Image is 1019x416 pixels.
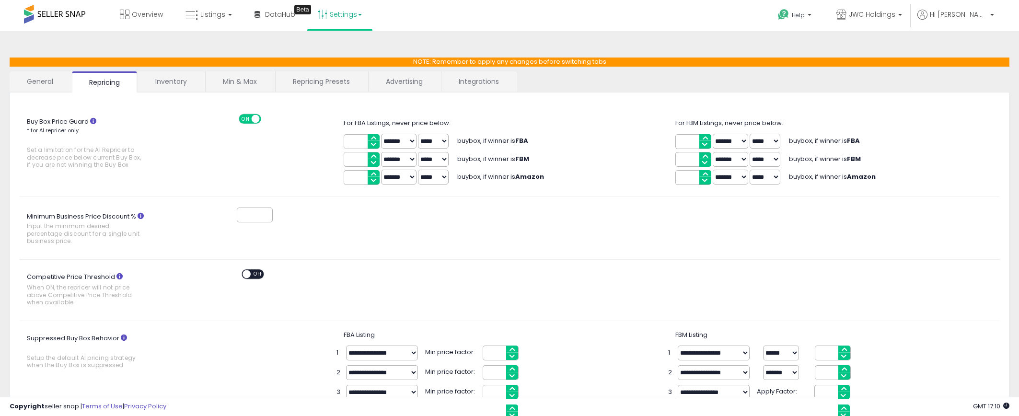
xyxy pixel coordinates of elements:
[515,154,529,163] b: FBM
[973,402,1009,411] span: 2025-09-12 17:10 GMT
[20,331,171,374] label: Suppressed Buy Box Behavior
[27,354,143,369] span: Setup the default AI pricing strategy when the Buy Box is suppressed
[20,114,171,173] label: Buy Box Price Guard
[294,5,311,14] div: Tooltip anchor
[770,1,821,31] a: Help
[72,71,137,92] a: Repricing
[668,368,673,377] span: 2
[792,11,805,19] span: Help
[777,9,789,21] i: Get Help
[668,388,673,397] span: 3
[344,330,375,339] span: FBA Listing
[457,136,528,145] span: buybox, if winner is
[124,402,166,411] a: Privacy Policy
[425,385,478,396] span: Min price factor:
[930,10,987,19] span: Hi [PERSON_NAME]
[668,348,673,358] span: 1
[515,136,528,145] b: FBA
[425,365,478,377] span: Min price factor:
[138,71,204,92] a: Inventory
[27,222,143,244] span: Input the minimum desired percentage discount for a single unit business price.
[675,330,707,339] span: FBM Listing
[10,58,1009,67] p: NOTE: Remember to apply any changes before switching tabs
[849,10,895,19] span: JWC Holdings
[789,172,876,181] span: buybox, if winner is
[847,136,860,145] b: FBA
[515,172,544,181] b: Amazon
[10,402,45,411] strong: Copyright
[240,115,252,123] span: ON
[847,154,861,163] b: FBM
[132,10,163,19] span: Overview
[200,10,225,19] span: Listings
[336,348,341,358] span: 1
[206,71,274,92] a: Min & Max
[789,136,860,145] span: buybox, if winner is
[425,346,478,357] span: Min price factor:
[457,154,529,163] span: buybox, if winner is
[441,71,516,92] a: Integrations
[10,402,166,411] div: seller snap | |
[344,118,451,127] span: For FBA Listings, never price below:
[675,118,783,127] span: For FBM Listings, never price below:
[276,71,367,92] a: Repricing Presets
[336,368,341,377] span: 2
[27,146,143,168] span: Set a limitation for the AI Repricer to decrease price below current Buy Box, if you are not winn...
[251,270,266,278] span: OFF
[757,385,810,396] span: Apply Factor:
[917,10,994,31] a: Hi [PERSON_NAME]
[10,71,71,92] a: General
[27,127,79,134] small: * for AI repricer only
[20,209,171,250] label: Minimum Business Price Discount %
[847,172,876,181] b: Amazon
[82,402,123,411] a: Terms of Use
[457,172,544,181] span: buybox, if winner is
[260,115,275,123] span: OFF
[265,10,295,19] span: DataHub
[20,269,171,311] label: Competitive Price Threshold
[789,154,861,163] span: buybox, if winner is
[369,71,440,92] a: Advertising
[336,388,341,397] span: 3
[27,284,143,306] span: When ON, the repricer will not price above Competitive Price Threshold when available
